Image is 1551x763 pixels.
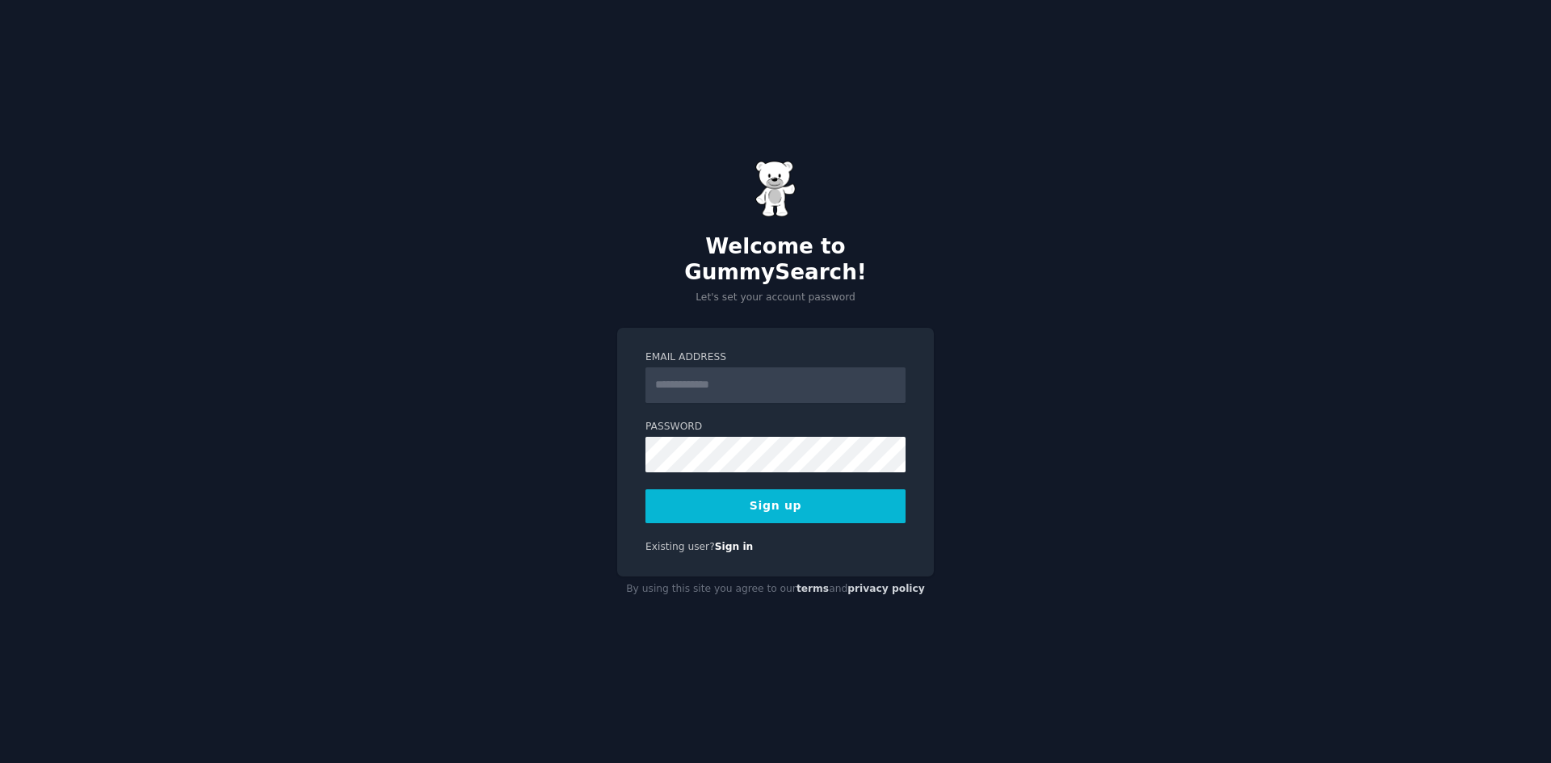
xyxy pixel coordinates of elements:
a: terms [797,583,829,594]
a: Sign in [715,541,754,552]
a: privacy policy [847,583,925,594]
p: Let's set your account password [617,291,934,305]
h2: Welcome to GummySearch! [617,234,934,285]
label: Email Address [645,350,906,365]
img: Gummy Bear [755,161,796,217]
button: Sign up [645,489,906,523]
label: Password [645,420,906,434]
div: By using this site you agree to our and [617,576,934,602]
span: Existing user? [645,541,715,552]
